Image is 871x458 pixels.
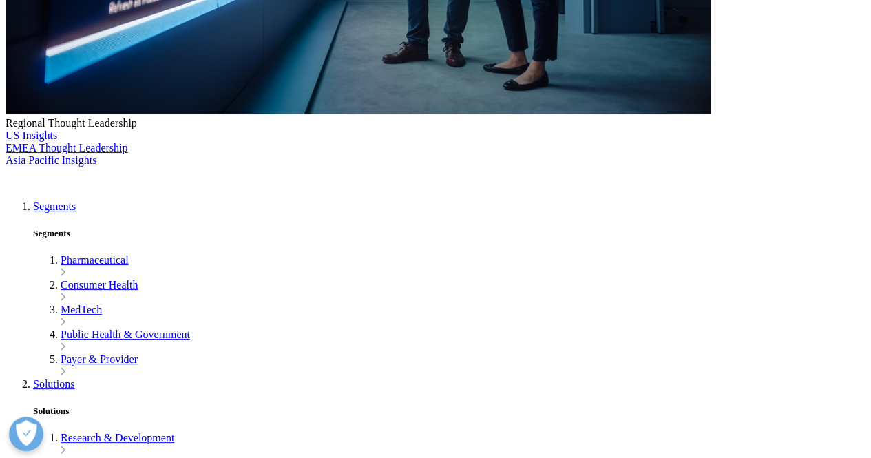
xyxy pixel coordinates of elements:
[61,279,138,291] a: Consumer Health
[61,432,174,444] a: Research & Development
[61,353,138,365] a: Payer & Provider
[6,154,96,166] a: Asia Pacific Insights
[6,167,116,187] img: IQVIA Healthcare Information Technology and Pharma Clinical Research Company
[6,142,127,154] a: EMEA Thought Leadership
[33,406,865,417] h5: Solutions
[33,200,76,212] a: Segments
[61,254,129,266] a: Pharmaceutical
[9,417,43,451] button: Open Preferences
[61,304,102,315] a: MedTech
[33,228,865,239] h5: Segments
[33,378,74,390] a: Solutions
[61,329,190,340] a: Public Health & Government
[6,117,865,129] div: Regional Thought Leadership
[6,129,57,141] a: US Insights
